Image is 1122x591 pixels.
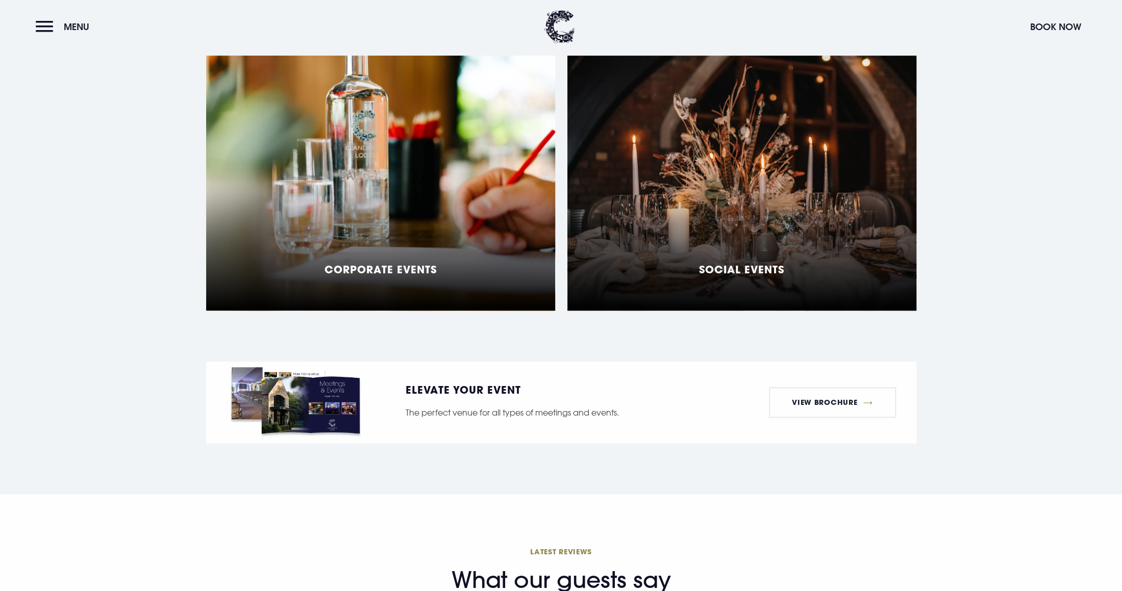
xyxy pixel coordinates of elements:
[227,362,365,443] img: Meetings events packages brochure, Clandeboye Lodge.
[36,16,94,38] button: Menu
[544,10,575,43] img: Clandeboye Lodge
[325,263,437,275] h5: Corporate Events
[406,405,656,420] p: The perfect venue for all types of meetings and events.
[699,263,784,275] h5: Social Events
[64,21,89,33] span: Menu
[769,387,896,418] a: View Brochure
[1025,16,1086,38] button: Book Now
[200,547,922,556] h3: Latest Reviews
[206,56,555,311] a: Corporate Events
[406,384,656,395] h5: ELEVATE YOUR EVENT
[567,56,916,311] a: Social Events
